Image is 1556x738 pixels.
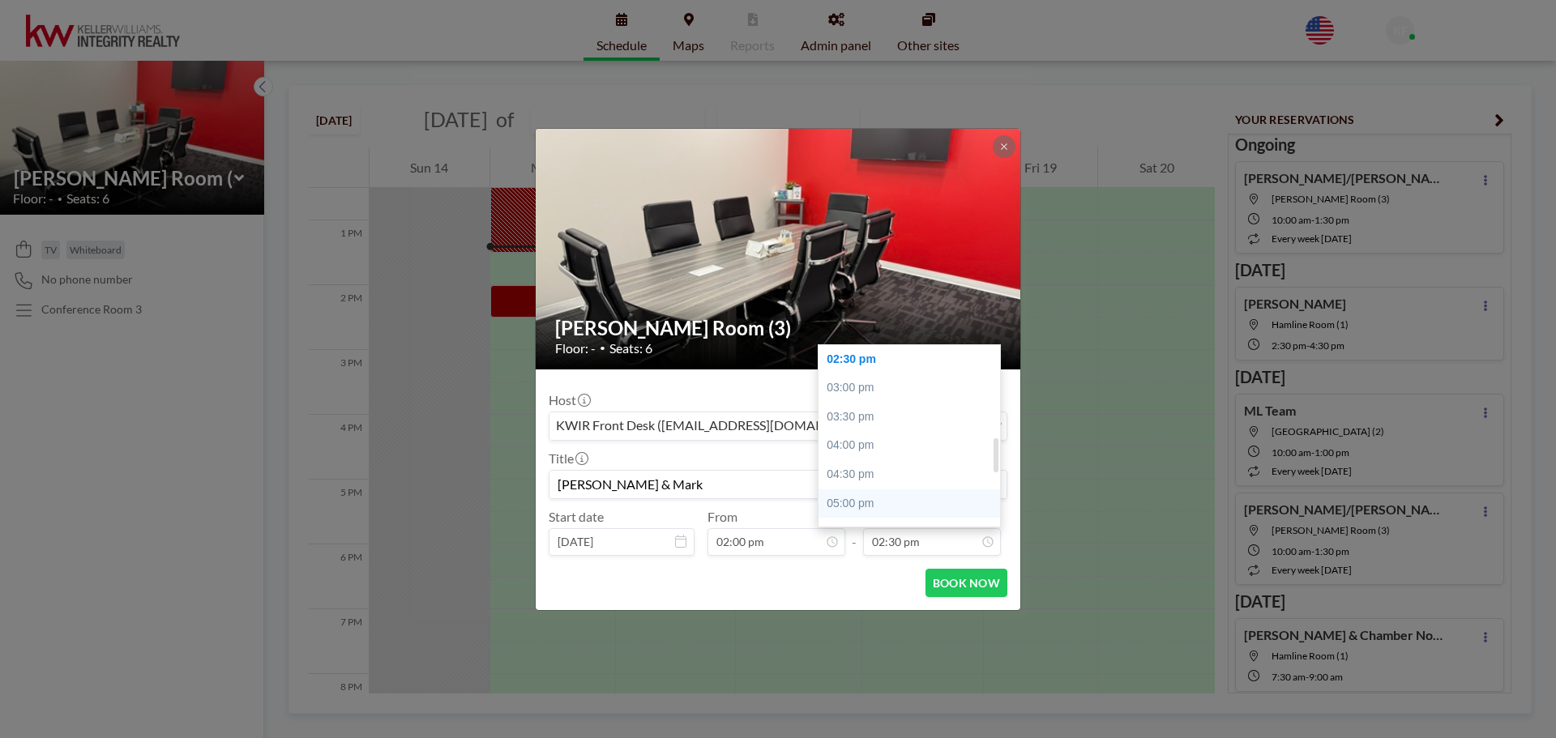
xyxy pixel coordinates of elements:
[819,373,1008,403] div: 03:00 pm
[819,345,1008,374] div: 02:30 pm
[553,416,883,437] span: KWIR Front Desk ([EMAIL_ADDRESS][DOMAIN_NAME])
[819,460,1008,489] div: 04:30 pm
[707,509,737,525] label: From
[819,518,1008,547] div: 05:30 pm
[819,431,1008,460] div: 04:00 pm
[549,412,1007,440] div: Search for option
[536,66,1022,431] img: 537.jpg
[925,569,1007,597] button: BOOK NOW
[555,340,596,356] span: Floor: -
[609,340,652,356] span: Seats: 6
[555,316,1002,340] h2: [PERSON_NAME] Room (3)
[819,489,1008,518] div: 05:00 pm
[819,403,1008,432] div: 03:30 pm
[549,392,589,408] label: Host
[549,509,604,525] label: Start date
[600,342,605,354] span: •
[549,450,587,467] label: Title
[549,471,1007,498] input: KWIR's reservation
[852,514,857,550] span: -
